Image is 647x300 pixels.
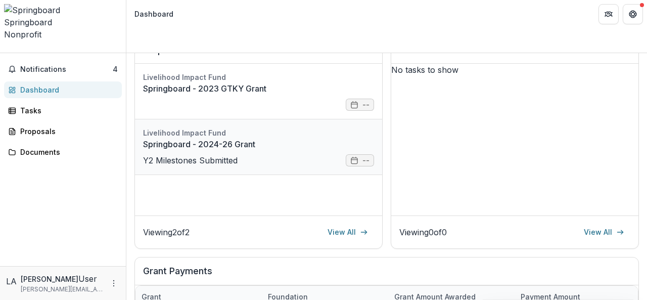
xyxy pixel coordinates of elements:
[4,16,122,28] div: Springboard
[391,64,638,76] p: No tasks to show
[623,4,643,24] button: Get Help
[4,123,122,140] a: Proposals
[4,102,122,119] a: Tasks
[143,82,374,95] a: Springboard - 2023 GTKY Grant
[113,65,118,73] span: 4
[578,224,630,240] a: View All
[4,29,41,39] span: Nonprofit
[6,275,17,287] div: Lawrence Afere
[143,138,374,150] a: Springboard - 2024-26 Grant
[4,4,122,16] img: Springboard
[20,105,114,116] div: Tasks
[143,45,374,64] h2: Proposals
[4,61,122,77] button: Notifications4
[20,84,114,95] div: Dashboard
[20,147,114,157] div: Documents
[130,7,177,21] nav: breadcrumb
[143,226,190,238] p: Viewing 2 of 2
[4,81,122,98] a: Dashboard
[108,277,120,289] button: More
[4,144,122,160] a: Documents
[134,9,173,19] div: Dashboard
[20,65,113,74] span: Notifications
[78,273,97,285] p: User
[399,226,447,238] p: Viewing 0 of 0
[21,285,104,294] p: [PERSON_NAME][EMAIL_ADDRESS][DOMAIN_NAME]
[20,126,114,137] div: Proposals
[598,4,619,24] button: Partners
[321,224,374,240] a: View All
[143,266,630,285] h2: Grant Payments
[399,45,630,64] h2: Tasks
[21,274,78,284] p: [PERSON_NAME]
